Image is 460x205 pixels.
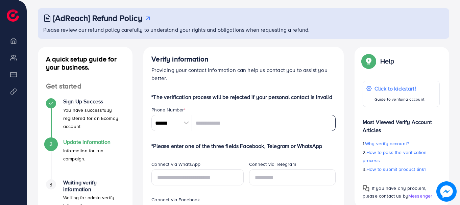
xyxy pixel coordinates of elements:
label: Connect via Facebook [151,196,200,203]
h4: Get started [38,82,132,91]
p: Please review our refund policy carefully to understand your rights and obligations when requesti... [43,26,445,34]
h3: [AdReach] Refund Policy [53,13,142,23]
p: Information for run campaign. [63,147,124,163]
li: Sign Up Success [38,98,132,139]
img: image [436,181,457,202]
h4: A quick setup guide for your business. [38,55,132,71]
h4: Sign Up Success [63,98,124,105]
p: Help [380,57,394,65]
img: logo [7,9,19,22]
p: 1. [363,139,440,148]
img: Popup guide [363,55,375,67]
label: Connect via WhatsApp [151,161,200,168]
span: How to pass the verification process [363,149,427,164]
span: How to submit product link? [366,166,426,173]
p: *The verification process will be rejected if your personal contact is invalid [151,93,336,101]
h4: Update Information [63,139,124,145]
h4: Waiting verify information [63,179,124,192]
p: 2. [363,148,440,164]
span: Messenger [408,193,432,199]
p: Providing your contact information can help us contact you to assist you better. [151,66,336,82]
span: 2 [49,140,52,148]
p: Most Viewed Verify Account Articles [363,112,440,134]
label: Connect via Telegram [249,161,296,168]
label: Phone Number [151,106,186,113]
img: Popup guide [363,185,369,192]
p: 3. [363,165,440,173]
p: Click to kickstart! [374,84,425,93]
p: *Please enter one of the three fields Facebook, Telegram or WhatsApp [151,142,336,150]
span: Why verify account? [365,140,409,147]
h4: Verify information [151,55,336,63]
p: You have successfully registered for an Ecomdy account [63,106,124,130]
span: 3 [49,181,52,188]
li: Update Information [38,139,132,179]
p: Guide to verifying account [374,95,425,103]
span: If you have any problem, please contact us by [363,185,427,199]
